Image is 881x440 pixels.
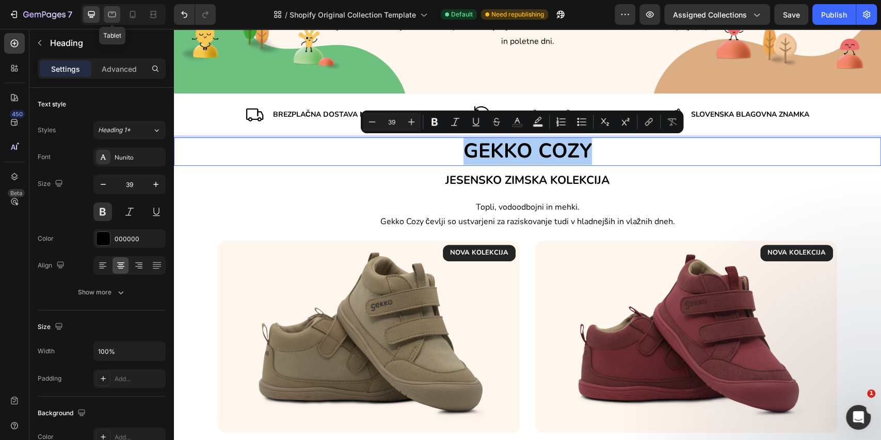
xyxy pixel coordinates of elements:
p: Advanced [102,64,137,74]
span: 1 [867,389,875,398]
div: Show more [78,287,126,297]
iframe: Design area [174,29,881,440]
span: Need republishing [491,10,544,19]
p: 7 [68,8,72,21]
button: Publish [812,4,856,25]
span: / [285,9,287,20]
div: Size [38,177,65,191]
div: Font [38,152,51,162]
strong: Brezplačna dostava nad 90€ [99,81,216,90]
iframe: Intercom live chat [846,405,871,430]
div: Color [38,234,54,243]
div: Size [38,320,65,334]
button: Assigned Collections [664,4,770,25]
strong: Brezplačna VRAČILA [326,81,408,90]
span: Gekko Cozy čevlji so ustvarjeni za raziskovanje tudi v hladnejših in vlažnih dneh. [206,187,501,198]
button: Heading 1* [93,121,166,139]
p: ⁠⁠⁠⁠⁠⁠⁠ [1,139,706,163]
img: gempages_547553721173672907-766c9d1e-94c5-4989-a955-3e7b2bd57fbe.png [361,212,663,403]
div: Align [38,259,67,273]
p: NOVA KOLEKCIJA [594,219,652,229]
div: 450 [10,110,25,118]
div: Beta [8,189,25,197]
span: Assigned Collections [673,9,747,20]
p: Heading [50,37,162,49]
div: Padding [38,374,61,383]
div: Text style [38,100,66,109]
span: Topli, vodoodbojni in mehki. [302,172,406,184]
div: Publish [821,9,847,20]
div: Editor contextual toolbar [361,111,683,133]
p: NOVA KOLEKCIJA [276,219,334,229]
div: Add... [115,374,163,384]
span: Save [783,10,800,19]
p: GEKKO COZY [1,109,706,136]
div: Styles [38,125,56,135]
span: JESENSKO ZIMSKA KOLEKCIJA [271,144,436,159]
div: 000000 [115,234,163,244]
img: gempages_547553721173672907-38a6f946-5023-4792-9fa6-f04de71e32ed.png [298,77,316,95]
button: Save [774,4,808,25]
input: Auto [94,342,165,360]
div: Undo/Redo [174,4,216,25]
img: gempages_547553721173672907-48736a5f-6a94-49d2-b652-c7ce9e5bb7e7.png [72,77,90,95]
img: gempages_547553721173672907-aa6fd621-e4ee-47b9-9dcb-67e0ca93fdb7.png [44,212,346,403]
div: Width [38,347,55,356]
button: 7 [4,4,77,25]
span: Heading 1* [98,125,131,135]
div: Background [38,406,88,420]
img: gempages_547553721173672907-286de74a-8904-4b0b-a51d-f236d856771e.png [489,77,507,95]
span: Shopify Original Collection Template [290,9,416,20]
button: Show more [38,283,166,302]
span: Default [451,10,473,19]
strong: SLOVENSKA BLAGOVNA ZNAMKA [517,81,635,90]
p: Settings [51,64,80,74]
div: Nunito [115,153,163,162]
